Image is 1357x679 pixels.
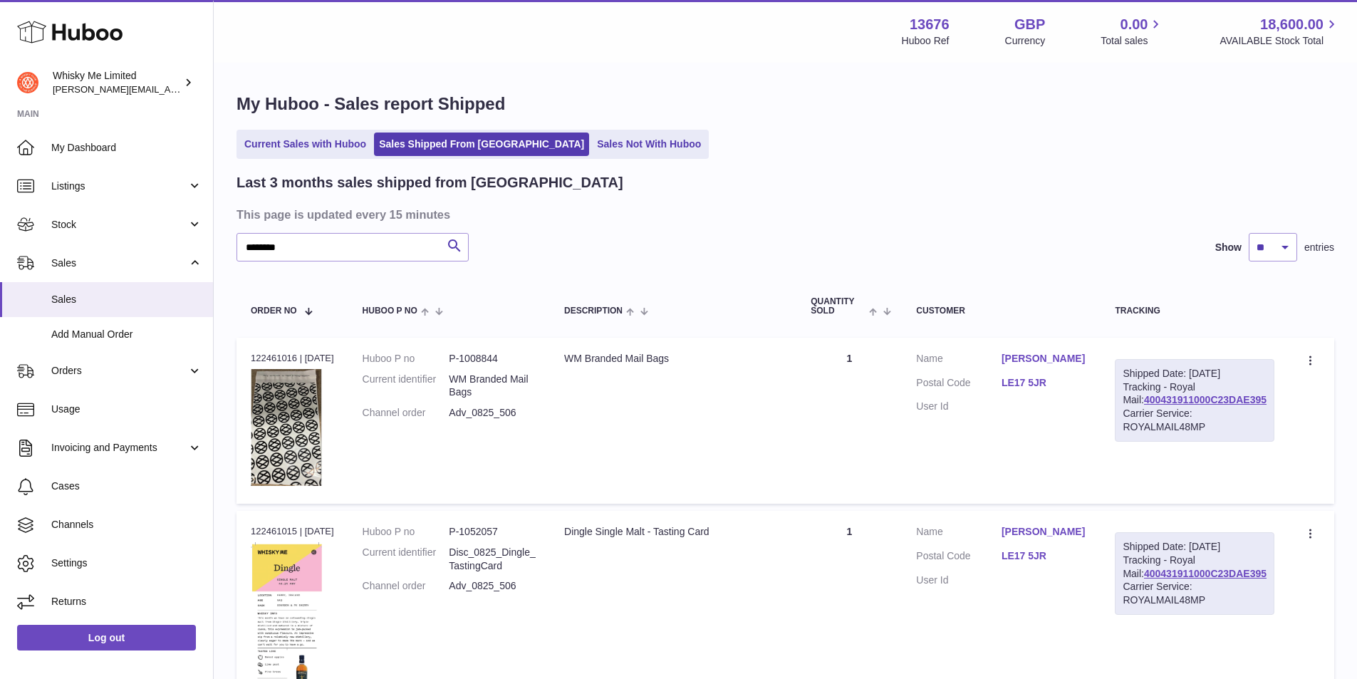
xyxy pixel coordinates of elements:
span: [PERSON_NAME][EMAIL_ADDRESS][DOMAIN_NAME] [53,83,286,95]
span: AVAILABLE Stock Total [1220,34,1340,48]
a: LE17 5JR [1002,549,1087,563]
span: Sales [51,293,202,306]
span: entries [1304,241,1334,254]
span: Quantity Sold [811,297,865,316]
a: Sales Shipped From [GEOGRAPHIC_DATA] [374,133,589,156]
div: Tracking - Royal Mail: [1115,532,1274,615]
span: Cases [51,480,202,493]
a: Sales Not With Huboo [592,133,706,156]
dt: Current identifier [363,546,449,573]
div: 122461015 | [DATE] [251,525,334,538]
span: Sales [51,256,187,270]
div: Huboo Ref [902,34,950,48]
dd: WM Branded Mail Bags [449,373,536,400]
span: Settings [51,556,202,570]
dt: Current identifier [363,373,449,400]
dt: Postal Code [916,376,1002,393]
dt: User Id [916,574,1002,587]
dd: Adv_0825_506 [449,406,536,420]
div: 122461016 | [DATE] [251,352,334,365]
span: Total sales [1101,34,1164,48]
img: 1725358317.png [251,369,322,486]
div: Tracking - Royal Mail: [1115,359,1274,442]
h3: This page is updated every 15 minutes [236,207,1331,222]
dt: Huboo P no [363,352,449,366]
td: 1 [796,338,902,504]
dd: Disc_0825_Dingle_TastingCard [449,546,536,573]
dt: Channel order [363,406,449,420]
span: Invoicing and Payments [51,441,187,455]
div: Whisky Me Limited [53,69,181,96]
a: Log out [17,625,196,651]
div: Carrier Service: ROYALMAIL48MP [1123,407,1267,434]
div: Carrier Service: ROYALMAIL48MP [1123,580,1267,607]
label: Show [1215,241,1242,254]
span: Stock [51,218,187,232]
div: Customer [916,306,1086,316]
span: Description [564,306,623,316]
strong: GBP [1014,15,1045,34]
span: Order No [251,306,297,316]
span: Usage [51,403,202,416]
dt: Name [916,525,1002,542]
dd: Adv_0825_506 [449,579,536,593]
a: 400431911000C23DAE395 [1144,394,1267,405]
dd: P-1052057 [449,525,536,539]
h2: Last 3 months sales shipped from [GEOGRAPHIC_DATA] [236,173,623,192]
div: Tracking [1115,306,1274,316]
span: My Dashboard [51,141,202,155]
a: [PERSON_NAME] [1002,352,1087,366]
a: Current Sales with Huboo [239,133,371,156]
a: 18,600.00 AVAILABLE Stock Total [1220,15,1340,48]
span: 18,600.00 [1260,15,1324,34]
a: 400431911000C23DAE395 [1144,568,1267,579]
div: Shipped Date: [DATE] [1123,367,1267,380]
dt: Channel order [363,579,449,593]
span: Add Manual Order [51,328,202,341]
span: Channels [51,518,202,532]
span: 0.00 [1121,15,1148,34]
div: Currency [1005,34,1046,48]
div: Shipped Date: [DATE] [1123,540,1267,554]
span: Listings [51,180,187,193]
span: Orders [51,364,187,378]
a: LE17 5JR [1002,376,1087,390]
dt: User Id [916,400,1002,413]
dt: Name [916,352,1002,369]
div: Dingle Single Malt - Tasting Card [564,525,782,539]
strong: 13676 [910,15,950,34]
dt: Postal Code [916,549,1002,566]
div: WM Branded Mail Bags [564,352,782,366]
span: Huboo P no [363,306,417,316]
span: Returns [51,595,202,608]
dt: Huboo P no [363,525,449,539]
a: [PERSON_NAME] [1002,525,1087,539]
img: frances@whiskyshop.com [17,72,38,93]
dd: P-1008844 [449,352,536,366]
h1: My Huboo - Sales report Shipped [236,93,1334,115]
a: 0.00 Total sales [1101,15,1164,48]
